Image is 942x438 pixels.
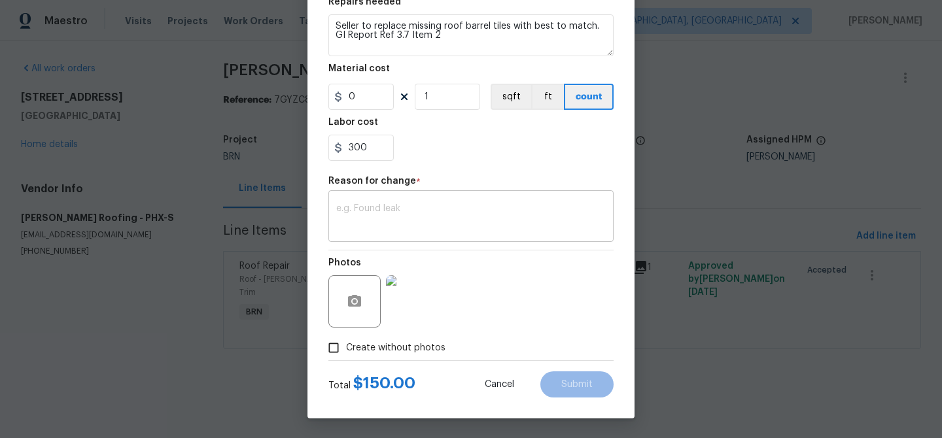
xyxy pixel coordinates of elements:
[346,341,445,355] span: Create without photos
[353,375,415,391] span: $ 150.00
[328,118,378,127] h5: Labor cost
[328,64,390,73] h5: Material cost
[540,371,614,397] button: Submit
[485,380,514,390] span: Cancel
[328,177,416,186] h5: Reason for change
[464,371,535,397] button: Cancel
[328,14,614,56] textarea: Seller to replace missing roof barrel tiles with best to match. GI Report Ref 3.7 Item 2
[564,84,614,110] button: count
[328,258,361,267] h5: Photos
[328,377,415,392] div: Total
[491,84,531,110] button: sqft
[531,84,564,110] button: ft
[561,380,593,390] span: Submit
